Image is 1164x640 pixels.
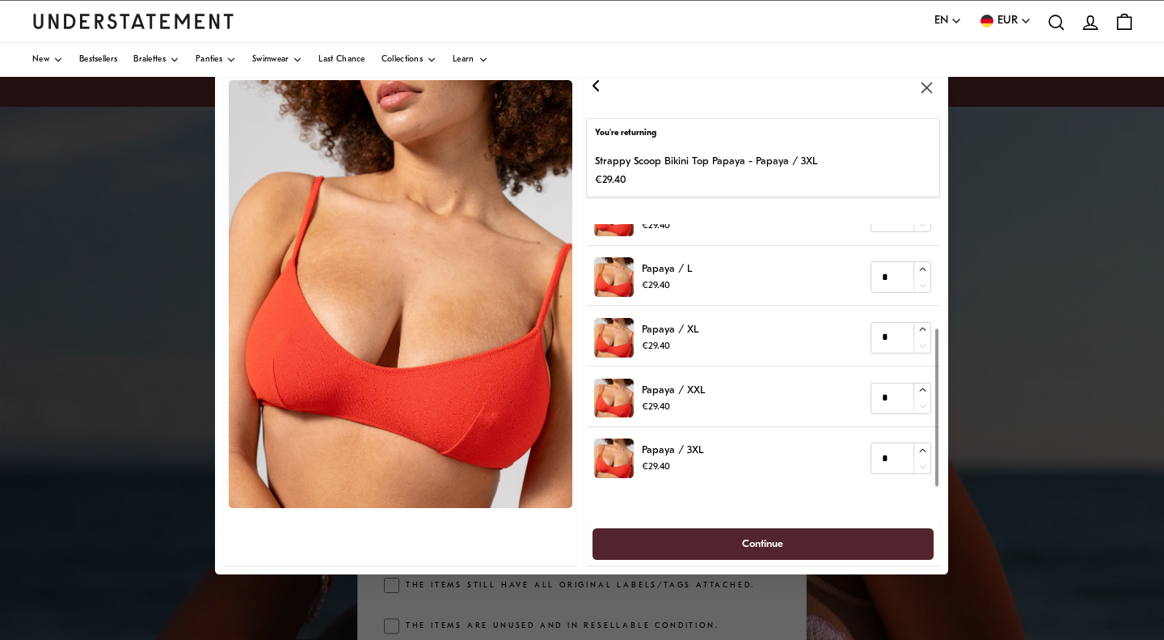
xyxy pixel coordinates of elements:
[453,56,474,64] span: Learn
[196,43,236,77] a: Panties
[595,439,635,478] img: PAYA-BRA-110.jpg
[318,43,365,77] a: Last Chance
[595,378,635,417] img: PAYA-BRA-110.jpg
[643,381,706,398] p: Papaya / XXL
[643,442,704,459] p: Papaya / 3XL
[32,43,63,77] a: New
[32,14,234,28] a: Understatement Homepage
[596,171,818,188] p: €29.40
[229,80,572,508] img: PAYA-BRA-110.jpg
[595,257,635,297] img: PAYA-BRA-110.jpg
[743,528,784,558] span: Continue
[593,528,934,559] button: Continue
[133,43,179,77] a: Bralettes
[643,460,704,475] p: €29.40
[934,12,948,30] span: EN
[934,12,962,30] button: EN
[133,56,166,64] span: Bralettes
[79,43,117,77] a: Bestsellers
[596,127,931,140] p: You're returning
[643,218,697,233] p: €29.40
[252,43,302,77] a: Swimwear
[643,399,706,414] p: €29.40
[32,56,49,64] span: New
[596,153,818,170] p: Strappy Scoop Bikini Top Papaya - Papaya / 3XL
[643,339,699,354] p: €29.40
[643,278,693,294] p: €29.40
[997,12,1018,30] span: EUR
[595,197,635,236] img: PAYA-BRA-110.jpg
[453,43,488,77] a: Learn
[382,43,436,77] a: Collections
[643,321,699,338] p: Papaya / XL
[79,56,117,64] span: Bestsellers
[196,56,222,64] span: Panties
[382,56,423,64] span: Collections
[318,56,365,64] span: Last Chance
[643,261,693,278] p: Papaya / L
[595,318,635,358] img: PAYA-BRA-110.jpg
[252,56,289,64] span: Swimwear
[978,12,1031,30] button: EUR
